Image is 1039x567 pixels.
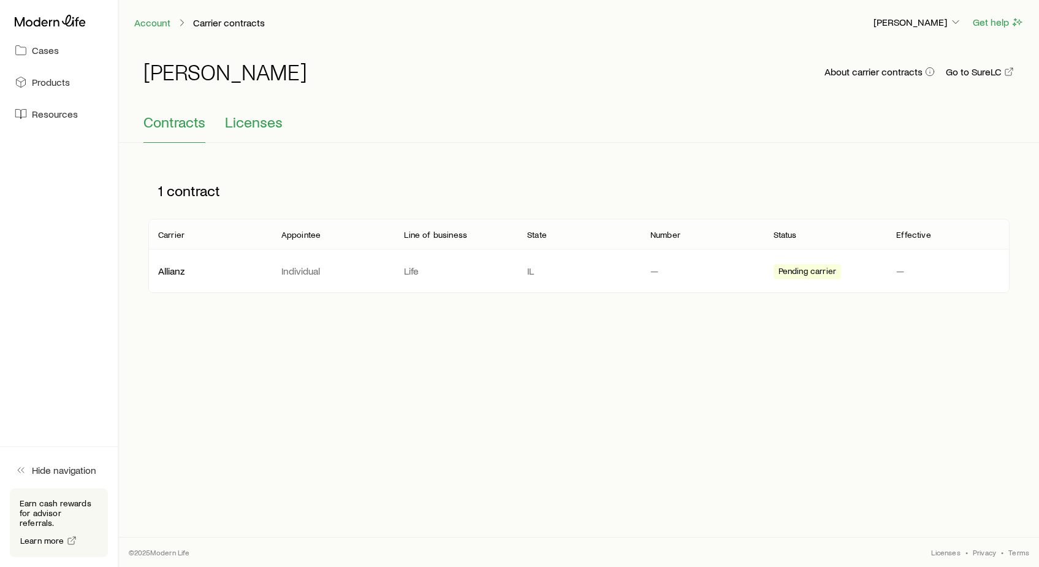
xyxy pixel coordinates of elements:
[527,230,547,240] p: State
[225,113,283,131] span: Licenses
[896,265,1000,277] p: —
[972,15,1024,29] button: Get help
[931,547,960,557] a: Licenses
[129,547,190,557] p: © 2025 Modern Life
[873,16,962,28] p: [PERSON_NAME]
[193,17,265,29] p: Carrier contracts
[32,44,59,56] span: Cases
[32,76,70,88] span: Products
[824,66,935,78] button: About carrier contracts
[10,489,108,557] div: Earn cash rewards for advisor referrals.Learn more
[527,265,631,277] p: IL
[32,464,96,476] span: Hide navigation
[167,182,220,199] span: contract
[158,230,185,240] p: Carrier
[10,37,108,64] a: Cases
[1008,547,1029,557] a: Terms
[404,265,508,277] p: Life
[143,59,307,84] h1: [PERSON_NAME]
[20,536,64,545] span: Learn more
[1001,547,1003,557] span: •
[973,547,996,557] a: Privacy
[158,265,262,277] p: Allianz
[134,17,171,29] a: Account
[650,230,680,240] p: Number
[32,108,78,120] span: Resources
[404,230,467,240] p: Line of business
[650,265,754,277] p: —
[965,547,968,557] span: •
[10,69,108,96] a: Products
[158,182,163,199] span: 1
[774,230,797,240] p: Status
[143,113,205,131] span: Contracts
[10,101,108,127] a: Resources
[281,230,321,240] p: Appointee
[896,230,931,240] p: Effective
[143,113,1014,143] div: Contracting sub-page tabs
[10,457,108,484] button: Hide navigation
[778,266,836,279] span: Pending carrier
[873,15,962,30] button: [PERSON_NAME]
[20,498,98,528] p: Earn cash rewards for advisor referrals.
[281,265,385,277] p: Individual
[945,66,1014,78] a: Go to SureLC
